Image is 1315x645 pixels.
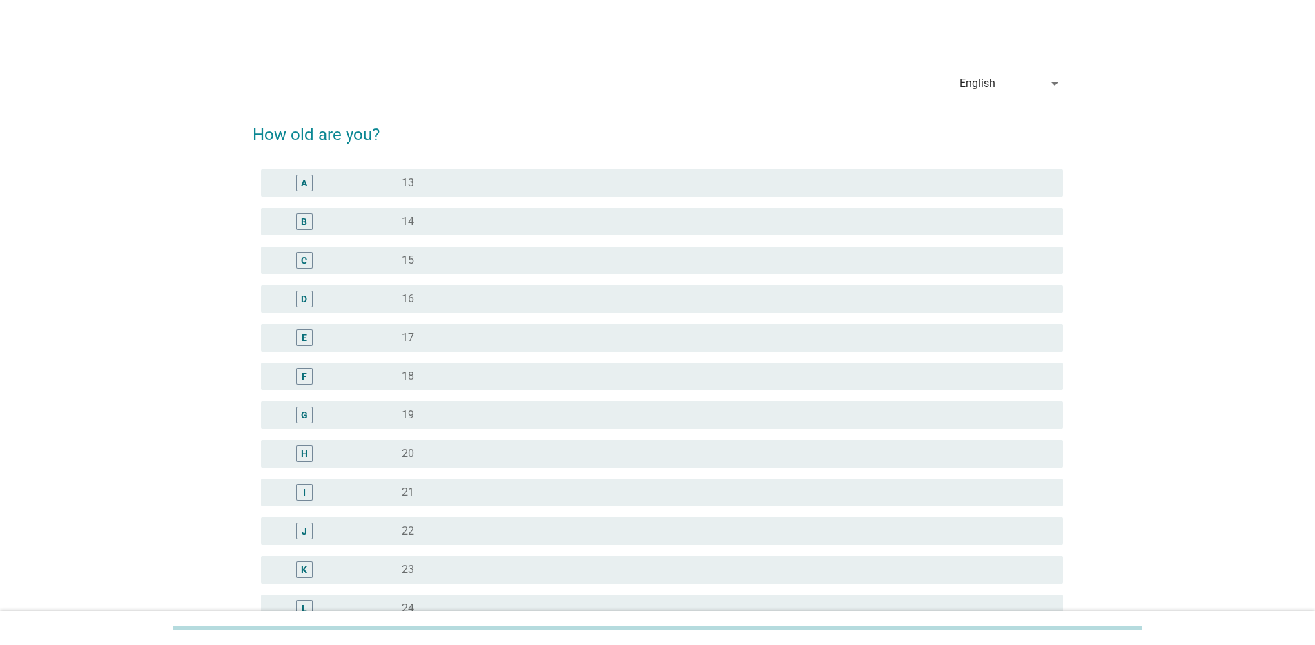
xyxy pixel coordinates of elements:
[301,562,307,577] div: K
[402,563,414,577] label: 23
[302,523,307,538] div: J
[402,524,414,538] label: 22
[402,601,414,615] label: 24
[402,253,414,267] label: 15
[301,446,308,461] div: H
[253,108,1063,147] h2: How old are you?
[402,215,414,229] label: 14
[402,292,414,306] label: 16
[402,331,414,345] label: 17
[302,330,307,345] div: E
[301,175,307,190] div: A
[402,369,414,383] label: 18
[302,601,307,615] div: L
[1046,75,1063,92] i: arrow_drop_down
[301,291,307,306] div: D
[402,485,414,499] label: 21
[301,407,308,422] div: G
[301,214,307,229] div: B
[302,369,307,383] div: F
[303,485,306,499] div: I
[960,77,995,90] div: English
[402,447,414,461] label: 20
[301,253,307,267] div: C
[402,408,414,422] label: 19
[402,176,414,190] label: 13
